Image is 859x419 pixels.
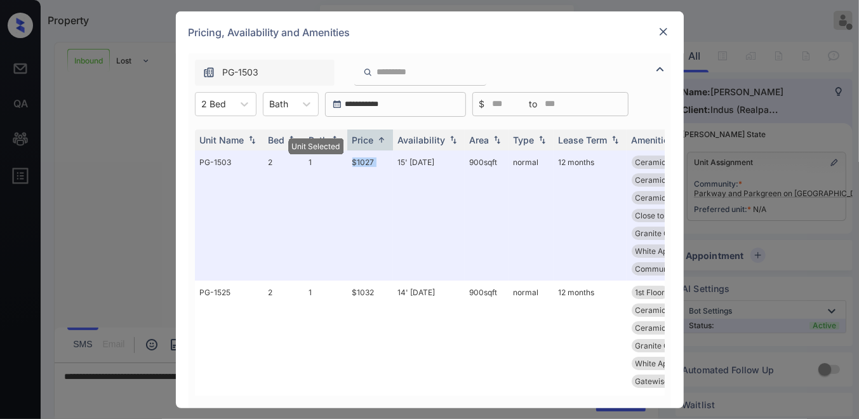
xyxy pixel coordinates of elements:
img: icon-zuma [363,67,373,78]
div: Amenities [632,135,674,145]
img: sorting [609,135,622,144]
span: Ceramic Tile Be... [636,175,699,185]
td: 12 months [554,281,627,393]
div: Price [352,135,374,145]
img: sorting [375,135,388,145]
td: 12 months [554,150,627,281]
td: normal [509,281,554,393]
span: Granite Counter... [636,229,698,238]
td: $1032 [347,281,393,393]
span: 1st Floor [636,288,665,297]
td: normal [509,150,554,281]
td: 2 [263,281,304,393]
td: 15' [DATE] [393,150,465,281]
img: sorting [286,135,299,144]
td: 900 sqft [465,150,509,281]
span: $ [479,97,485,111]
td: 1 [304,281,347,393]
td: 14' [DATE] [393,281,465,393]
img: icon-zuma [203,66,215,79]
div: Area [470,135,489,145]
div: Bath [309,135,328,145]
span: to [529,97,538,111]
span: PG-1503 [223,65,259,79]
td: PG-1503 [195,150,263,281]
span: Granite Counter... [636,341,698,350]
div: Unit Name [200,135,244,145]
span: White Appliance... [636,246,700,256]
img: sorting [491,135,503,144]
td: $1027 [347,150,393,281]
span: Close to [PERSON_NAME]... [636,211,734,220]
td: 900 sqft [465,281,509,393]
div: Lease Term [559,135,608,145]
div: Bed [269,135,285,145]
span: Gatewise [636,376,669,386]
span: White Appliance... [636,359,700,368]
img: sorting [330,135,342,144]
div: Availability [398,135,446,145]
span: Ceramic Tile Li... [636,193,696,203]
img: sorting [536,135,549,144]
img: sorting [447,135,460,144]
td: PG-1525 [195,281,263,393]
td: 2 [263,150,304,281]
img: icon-zuma [653,62,668,77]
span: Ceramic Tile Be... [636,305,699,315]
td: 1 [304,150,347,281]
span: Ceramic Tile Ba... [636,157,699,167]
img: close [657,25,670,38]
span: Ceramic Tile Li... [636,323,696,333]
div: Type [514,135,535,145]
div: Pricing, Availability and Amenities [176,11,684,53]
img: sorting [246,135,258,144]
span: Community Fee [636,264,693,274]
